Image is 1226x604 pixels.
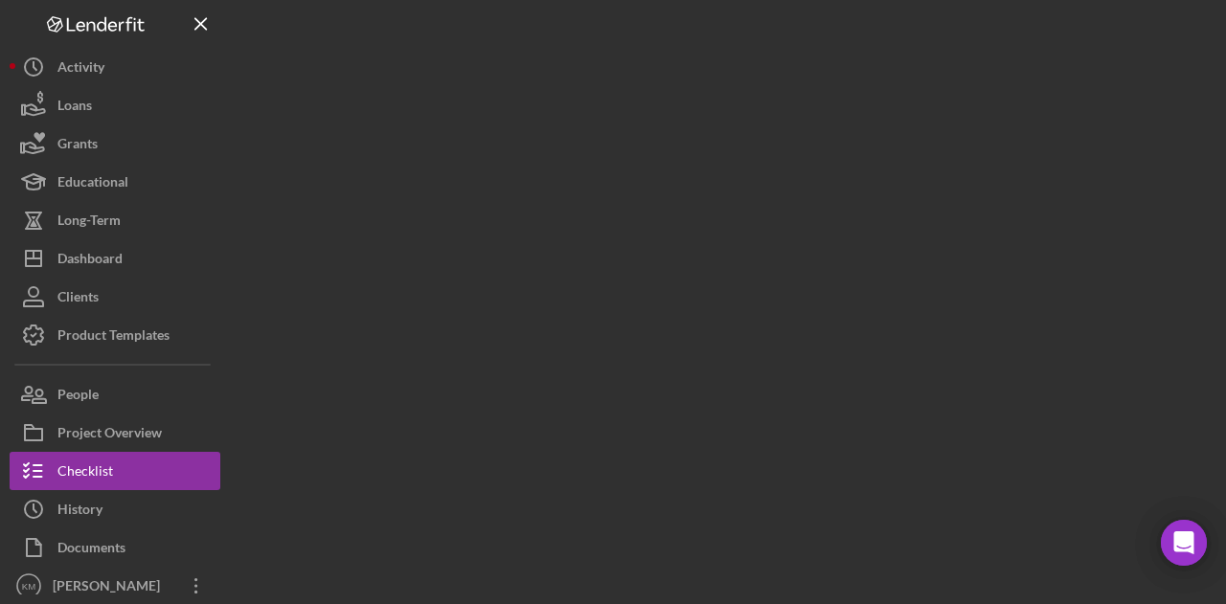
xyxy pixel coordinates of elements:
button: Grants [10,124,220,163]
div: Clients [57,278,99,321]
button: Activity [10,48,220,86]
div: Long-Term [57,201,121,244]
div: Documents [57,528,125,571]
div: Product Templates [57,316,170,359]
div: Activity [57,48,104,91]
div: History [57,490,102,533]
button: Checklist [10,452,220,490]
button: Product Templates [10,316,220,354]
button: Educational [10,163,220,201]
button: Clients [10,278,220,316]
button: Documents [10,528,220,567]
button: Loans [10,86,220,124]
text: KM [22,581,35,592]
button: People [10,375,220,414]
div: Dashboard [57,239,123,282]
div: Project Overview [57,414,162,457]
button: Dashboard [10,239,220,278]
button: History [10,490,220,528]
div: Checklist [57,452,113,495]
div: Open Intercom Messenger [1161,520,1207,566]
div: Loans [57,86,92,129]
div: People [57,375,99,418]
div: Educational [57,163,128,206]
button: Long-Term [10,201,220,239]
div: Grants [57,124,98,168]
button: Project Overview [10,414,220,452]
